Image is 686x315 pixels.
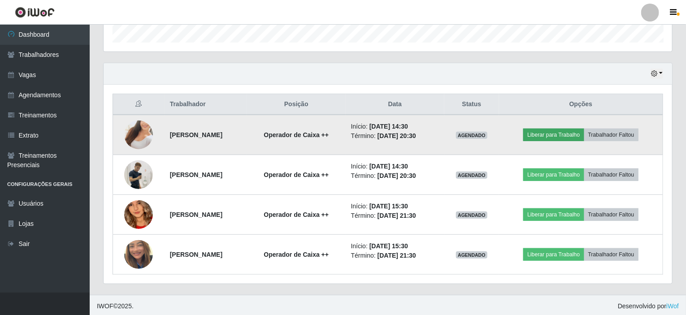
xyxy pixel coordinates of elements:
strong: Operador de Caixa ++ [264,211,329,218]
span: IWOF [97,302,113,310]
time: [DATE] 15:30 [369,203,408,210]
li: Término: [351,211,439,220]
strong: [PERSON_NAME] [170,171,222,178]
span: AGENDADO [456,132,487,139]
time: [DATE] 21:30 [378,212,416,219]
th: Status [444,94,499,115]
li: Início: [351,202,439,211]
span: AGENDADO [456,251,487,259]
button: Liberar para Trabalho [523,168,584,181]
time: [DATE] 15:30 [369,242,408,250]
strong: [PERSON_NAME] [170,131,222,138]
a: iWof [666,302,679,310]
button: Liberar para Trabalho [523,208,584,221]
span: AGENDADO [456,172,487,179]
button: Trabalhador Faltou [584,208,638,221]
strong: [PERSON_NAME] [170,211,222,218]
button: Liberar para Trabalho [523,129,584,141]
th: Trabalhador [165,94,247,115]
time: [DATE] 20:30 [378,172,416,179]
img: 1755575109305.jpeg [124,229,153,280]
strong: [PERSON_NAME] [170,251,222,258]
li: Início: [351,162,439,171]
th: Posição [247,94,346,115]
th: Data [346,94,444,115]
img: 1749153095661.jpeg [124,109,153,160]
li: Término: [351,171,439,181]
button: Trabalhador Faltou [584,248,638,261]
li: Início: [351,122,439,131]
img: 1748920057634.jpeg [124,184,153,246]
span: © 2025 . [97,302,134,311]
button: Trabalhador Faltou [584,129,638,141]
time: [DATE] 14:30 [369,123,408,130]
th: Opções [499,94,663,115]
button: Trabalhador Faltou [584,168,638,181]
button: Liberar para Trabalho [523,248,584,261]
img: 1754225362816.jpeg [124,149,153,200]
span: Desenvolvido por [618,302,679,311]
img: CoreUI Logo [15,7,55,18]
strong: Operador de Caixa ++ [264,251,329,258]
strong: Operador de Caixa ++ [264,131,329,138]
span: AGENDADO [456,211,487,219]
time: [DATE] 14:30 [369,163,408,170]
li: Término: [351,131,439,141]
li: Término: [351,251,439,260]
li: Início: [351,242,439,251]
time: [DATE] 21:30 [378,252,416,259]
time: [DATE] 20:30 [378,132,416,139]
strong: Operador de Caixa ++ [264,171,329,178]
